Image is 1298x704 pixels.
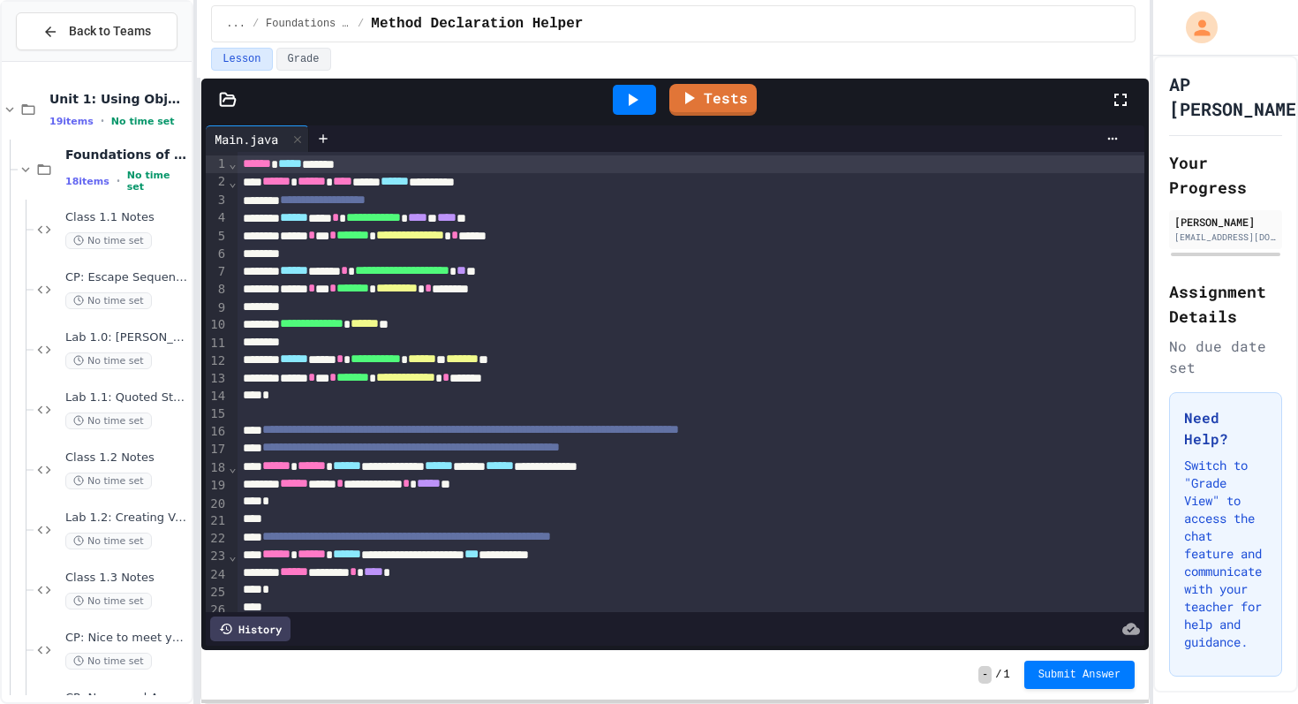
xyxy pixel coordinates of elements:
span: Back to Teams [69,22,151,41]
span: No time set [65,593,152,609]
span: No time set [65,533,152,549]
a: Tests [669,84,757,116]
div: 2 [206,173,228,191]
span: No time set [65,352,152,369]
div: 6 [206,246,228,263]
span: Fold line [228,156,237,170]
span: • [117,174,120,188]
span: No time set [111,116,175,127]
h2: Assignment Details [1169,279,1282,329]
button: Back to Teams [16,12,177,50]
span: Foundations of Java [266,17,351,31]
span: Lab 1.0: [PERSON_NAME] Am [65,330,188,345]
span: Fold line [228,460,237,474]
h3: Need Help? [1184,407,1267,450]
span: Unit 1: Using Objects and Methods [49,91,188,107]
div: 10 [206,316,228,334]
span: / [253,17,259,31]
div: 21 [206,512,228,530]
p: Switch to "Grade View" to access the chat feature and communicate with your teacher for help and ... [1184,457,1267,651]
span: No time set [65,653,152,670]
div: 1 [206,155,228,173]
div: 22 [206,530,228,548]
span: No time set [65,232,152,249]
iframe: chat widget [1151,556,1280,632]
span: Class 1.1 Notes [65,210,188,225]
span: - [978,666,992,684]
h2: Your Progress [1169,150,1282,200]
span: 1 [1003,668,1009,682]
button: Submit Answer [1024,661,1136,689]
span: Fold line [228,549,237,563]
div: 26 [206,602,228,619]
span: / [995,668,1001,682]
div: 15 [206,405,228,423]
div: Main.java [206,125,309,152]
div: 12 [206,352,228,370]
div: 18 [206,459,228,477]
div: [PERSON_NAME] [1174,214,1277,230]
button: Lesson [211,48,272,71]
div: 23 [206,548,228,565]
span: CP: Nice to meet you! [65,631,188,646]
span: Class 1.3 Notes [65,571,188,586]
div: 8 [206,281,228,299]
span: Fold line [228,175,237,189]
div: 11 [206,335,228,352]
div: 13 [206,370,228,388]
div: Main.java [206,130,287,148]
div: 3 [206,192,228,209]
span: 19 items [49,116,94,127]
div: 9 [206,299,228,317]
div: 25 [206,584,228,602]
iframe: chat widget [1224,633,1280,686]
span: 18 items [65,176,109,187]
span: No time set [127,170,188,193]
span: No time set [65,473,152,489]
div: 4 [206,209,228,227]
span: Submit Answer [1038,668,1121,682]
div: 19 [206,477,228,495]
div: [EMAIL_ADDRESS][DOMAIN_NAME][PERSON_NAME] [1174,231,1277,244]
div: 16 [206,423,228,441]
div: 14 [206,388,228,405]
div: History [210,617,291,641]
div: 24 [206,566,228,584]
div: 7 [206,263,228,281]
div: 5 [206,228,228,246]
span: Foundations of [GEOGRAPHIC_DATA] [65,147,188,163]
span: No time set [65,292,152,309]
span: Class 1.2 Notes [65,450,188,466]
div: My Account [1167,7,1222,48]
button: Grade [276,48,331,71]
div: 20 [206,496,228,513]
div: No due date set [1169,336,1282,378]
span: • [101,114,104,128]
span: Method Declaration Helper [371,13,583,34]
span: / [358,17,364,31]
span: No time set [65,413,152,429]
span: Lab 1.1: Quoted String [65,390,188,405]
div: 17 [206,441,228,458]
span: CP: Escape Sequences [65,270,188,285]
span: ... [226,17,245,31]
span: Lab 1.2: Creating Variables and Printing [65,511,188,526]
